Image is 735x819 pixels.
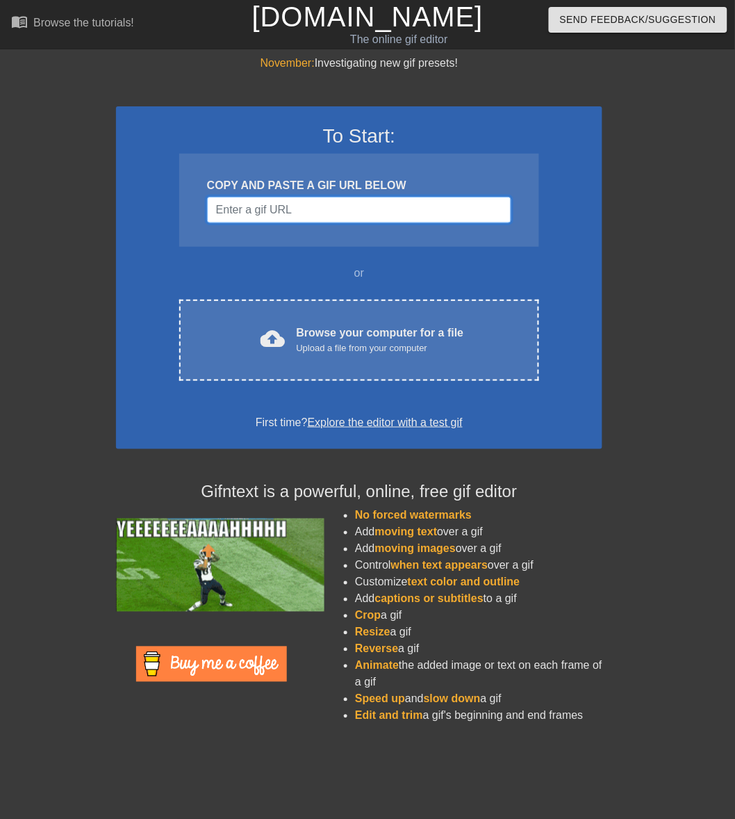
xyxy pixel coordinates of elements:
span: Animate [355,660,399,672]
span: moving images [375,543,456,555]
li: a gif [355,641,602,658]
span: Send Feedback/Suggestion [560,11,716,29]
div: Investigating new gif presets! [116,55,602,72]
li: Customize [355,574,602,591]
a: [DOMAIN_NAME] [252,1,484,32]
span: moving text [375,526,438,538]
span: captions or subtitles [375,593,484,605]
div: Browse the tutorials! [33,17,134,29]
span: menu_book [11,13,28,30]
div: The online gif editor [252,31,547,48]
li: the added image or text on each frame of a gif [355,658,602,691]
li: Add to a gif [355,591,602,608]
span: Crop [355,610,381,622]
li: Add over a gif [355,524,602,541]
span: Edit and trim [355,710,423,722]
span: Resize [355,626,390,638]
span: slow down [424,693,481,705]
div: First time? [134,414,584,431]
a: Explore the editor with a test gif [308,416,463,428]
div: COPY AND PASTE A GIF URL BELOW [207,177,511,194]
li: a gif's beginning and end frames [355,708,602,724]
li: a gif [355,624,602,641]
span: text color and outline [408,576,520,588]
button: Send Feedback/Suggestion [549,7,727,33]
li: Control over a gif [355,558,602,574]
h4: Gifntext is a powerful, online, free gif editor [116,483,602,503]
div: Browse your computer for a file [297,325,464,355]
div: or [152,265,566,282]
input: Username [207,197,511,223]
span: Speed up [355,693,405,705]
img: Buy Me A Coffee [136,647,287,682]
span: when text appears [391,560,488,571]
li: and a gif [355,691,602,708]
img: football_small.gif [116,519,324,612]
span: November: [261,57,315,69]
span: cloud_upload [261,326,286,351]
li: Add over a gif [355,541,602,558]
li: a gif [355,608,602,624]
div: Upload a file from your computer [297,341,464,355]
span: No forced watermarks [355,510,472,521]
a: Browse the tutorials! [11,13,134,35]
span: Reverse [355,643,398,655]
h3: To Start: [134,124,584,148]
